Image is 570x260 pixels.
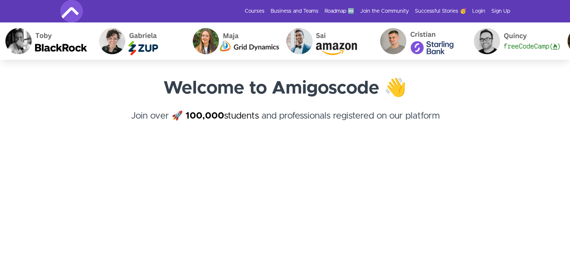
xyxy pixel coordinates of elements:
img: Quincy [467,22,561,60]
a: Successful Stories 🥳 [415,7,466,15]
a: Login [472,7,485,15]
strong: Welcome to Amigoscode 👋 [163,79,407,97]
a: Sign Up [491,7,510,15]
a: Roadmap 🆕 [325,7,354,15]
img: Cristian [373,22,467,60]
h4: Join over 🚀 and professionals registered on our platform [60,109,510,136]
a: 100,000students [186,111,259,120]
img: Gabriela [92,22,186,60]
a: Courses [245,7,265,15]
a: Join the Community [360,7,409,15]
img: Sai [280,22,373,60]
a: Business and Teams [271,7,319,15]
strong: 100,000 [186,111,224,120]
img: Maja [186,22,280,60]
